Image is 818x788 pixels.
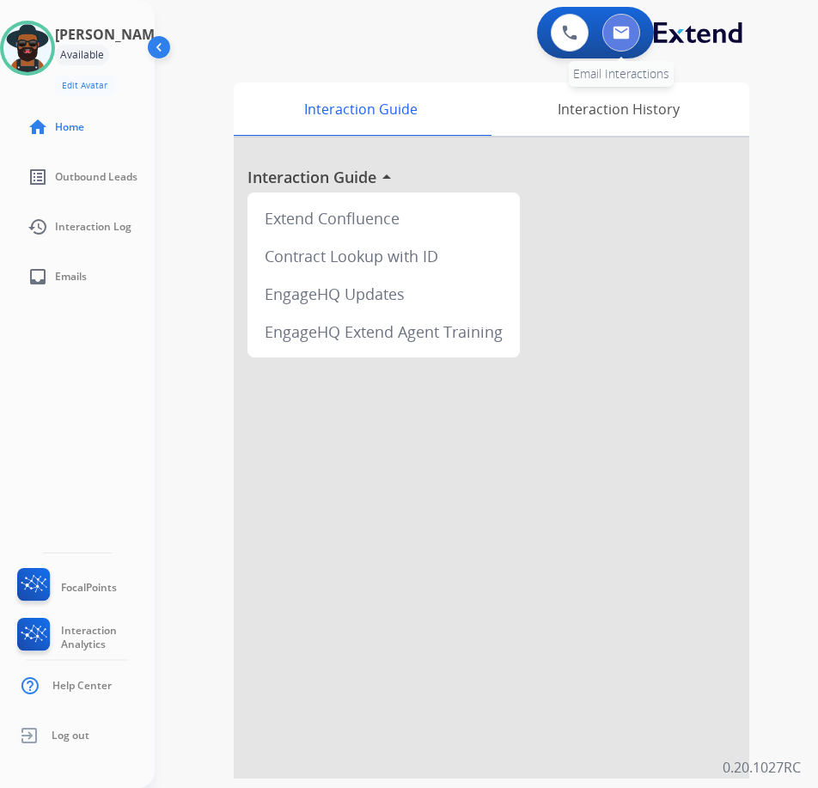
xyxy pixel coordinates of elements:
mat-icon: inbox [27,266,48,287]
mat-icon: history [27,217,48,237]
span: Interaction Log [55,220,131,234]
a: Interaction Analytics [14,618,155,657]
div: Contract Lookup with ID [254,237,513,275]
div: Available [55,45,109,65]
a: FocalPoints [14,568,117,608]
div: EngageHQ Extend Agent Training [254,313,513,351]
div: Interaction Guide [234,82,487,136]
span: Emails [55,270,87,284]
span: Log out [52,729,89,742]
h3: [PERSON_NAME] [55,24,167,45]
div: Interaction History [487,82,749,136]
span: Home [55,120,84,134]
span: Email Interactions [573,65,669,82]
p: 0.20.1027RC [723,757,801,778]
div: Extend Confluence [254,199,513,237]
button: Edit Avatar [55,76,114,95]
span: Outbound Leads [55,170,137,184]
mat-icon: list_alt [27,167,48,187]
div: EngageHQ Updates [254,275,513,313]
img: avatar [3,24,52,72]
span: Help Center [52,679,112,693]
span: Interaction Analytics [61,624,155,651]
mat-icon: home [27,117,48,137]
span: FocalPoints [61,581,117,595]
